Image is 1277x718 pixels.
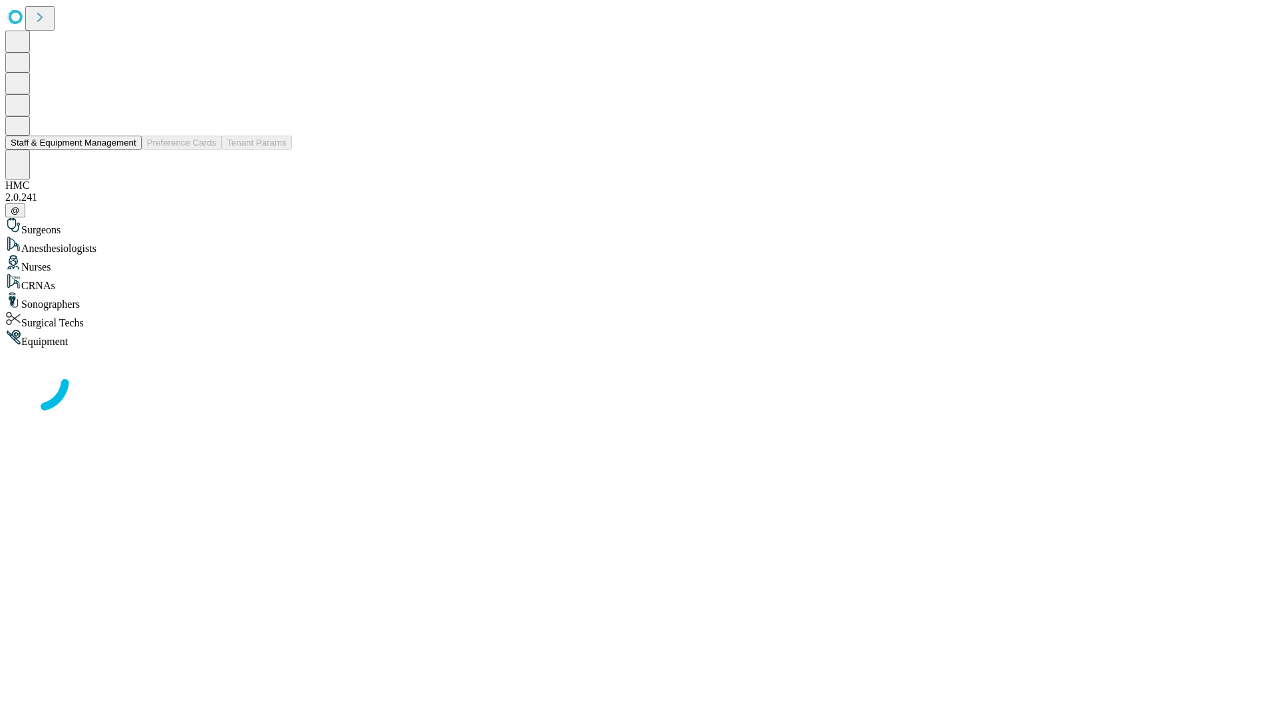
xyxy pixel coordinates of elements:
[5,217,1272,236] div: Surgeons
[142,136,221,150] button: Preference Cards
[5,203,25,217] button: @
[5,310,1272,329] div: Surgical Techs
[5,236,1272,255] div: Anesthesiologists
[5,292,1272,310] div: Sonographers
[5,255,1272,273] div: Nurses
[11,205,20,215] span: @
[5,273,1272,292] div: CRNAs
[5,329,1272,348] div: Equipment
[5,179,1272,191] div: HMC
[221,136,292,150] button: Tenant Params
[5,136,142,150] button: Staff & Equipment Management
[5,191,1272,203] div: 2.0.241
